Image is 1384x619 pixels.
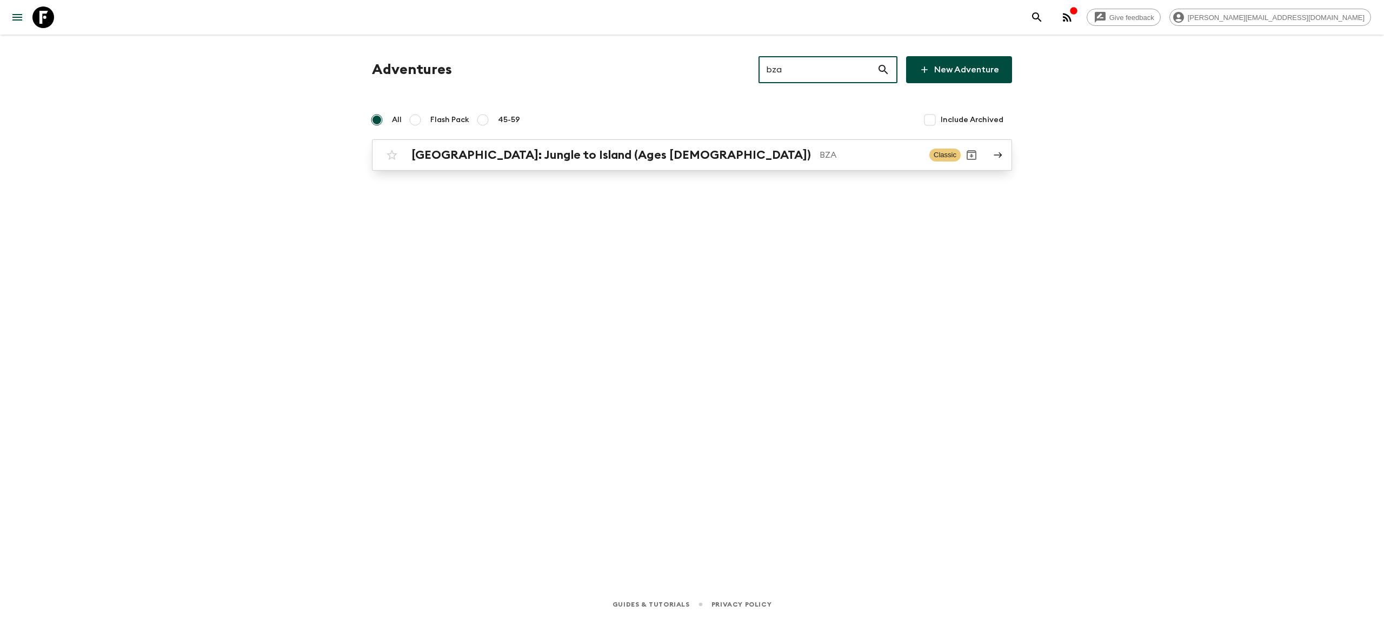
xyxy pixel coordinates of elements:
[1087,9,1161,26] a: Give feedback
[1169,9,1371,26] div: [PERSON_NAME][EMAIL_ADDRESS][DOMAIN_NAME]
[411,148,811,162] h2: [GEOGRAPHIC_DATA]: Jungle to Island (Ages [DEMOGRAPHIC_DATA])
[906,56,1012,83] a: New Adventure
[372,59,452,80] h1: Adventures
[6,6,28,28] button: menu
[1103,14,1160,22] span: Give feedback
[820,149,921,162] p: BZA
[929,149,961,162] span: Classic
[711,598,771,610] a: Privacy Policy
[498,115,520,125] span: 45-59
[430,115,469,125] span: Flash Pack
[941,115,1003,125] span: Include Archived
[372,139,1012,171] a: [GEOGRAPHIC_DATA]: Jungle to Island (Ages [DEMOGRAPHIC_DATA])BZAClassicArchive
[758,55,877,85] input: e.g. AR1, Argentina
[961,144,982,166] button: Archive
[1182,14,1370,22] span: [PERSON_NAME][EMAIL_ADDRESS][DOMAIN_NAME]
[613,598,690,610] a: Guides & Tutorials
[392,115,402,125] span: All
[1026,6,1048,28] button: search adventures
